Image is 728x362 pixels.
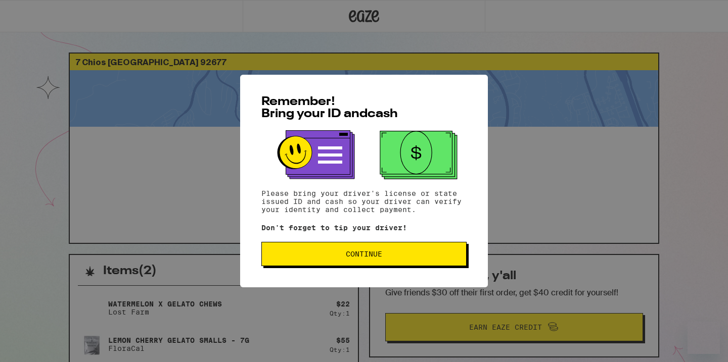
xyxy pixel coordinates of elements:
p: Don't forget to tip your driver! [261,224,467,232]
button: Continue [261,242,467,266]
p: Please bring your driver's license or state issued ID and cash so your driver can verify your ide... [261,189,467,214]
span: Continue [346,250,382,257]
span: Remember! Bring your ID and cash [261,96,398,120]
iframe: Button to launch messaging window [688,322,720,354]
